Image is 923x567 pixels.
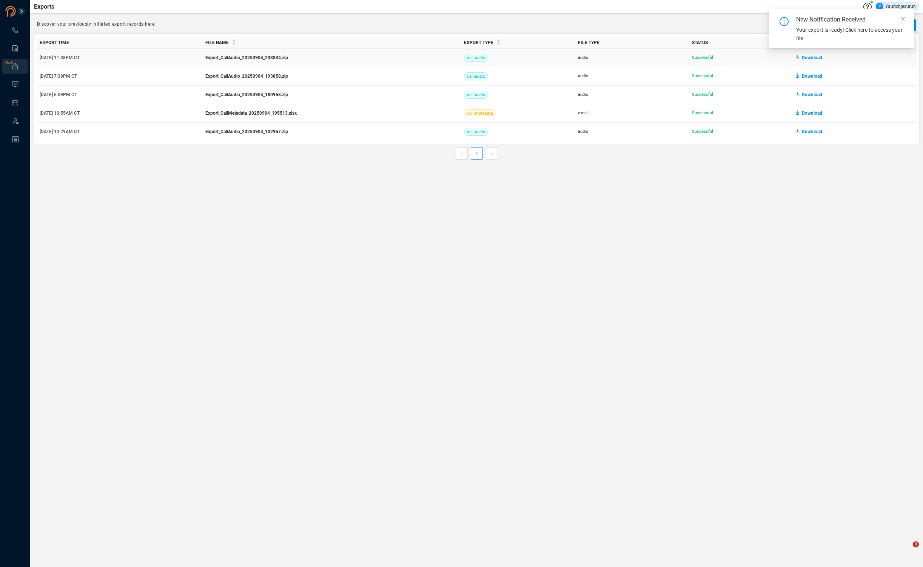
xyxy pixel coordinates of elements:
[459,152,464,157] span: left
[689,37,792,49] th: Status
[486,148,498,160] li: Next Page
[2,41,28,56] li: Smart Reports
[802,126,822,138] span: Download
[37,22,156,27] span: Discover your previously initiated export records here!
[490,152,494,157] span: right
[802,89,822,101] span: Download
[802,52,822,64] span: Download
[456,148,468,160] button: left
[464,109,496,117] span: call-metadata
[692,111,713,115] span: Successful
[900,17,906,22] span: close
[913,541,919,547] span: 3
[796,107,822,119] button: Download
[496,38,501,43] span: caret-up
[232,41,236,46] span: caret-down
[796,15,875,24] div: New Notification Received
[802,70,822,82] span: Download
[471,148,482,159] a: 1
[202,67,461,86] td: Export_CallAudio_20250904_193858.zip
[202,123,461,141] td: Export_CallAudio_20250904_102957.zip
[692,92,713,97] span: Successful
[2,23,28,38] li: Interactions
[796,89,822,101] button: Download
[464,72,488,80] span: call-audio
[471,148,483,160] li: 1
[897,541,915,559] iframe: Intercom live chat
[40,129,80,134] span: [DATE] 10:29AM CT
[205,40,229,45] span: File Name
[802,107,822,119] span: Download
[878,3,881,10] span: Y
[796,126,822,138] button: Download
[575,123,689,141] td: audio
[486,148,498,160] button: right
[40,55,80,60] span: [DATE] 11:38PM CT
[232,38,236,43] span: caret-up
[37,37,202,49] th: Export Time
[2,77,28,92] li: Visuals
[464,128,488,136] span: call-audio
[40,111,80,116] span: [DATE] 10:55AM CT
[464,40,493,45] span: Export Type
[796,26,905,42] div: Your export is ready! Click here to access your file
[5,55,13,70] span: New!
[40,92,77,97] span: [DATE] 6:09PM CT
[2,59,28,74] li: Exports
[202,86,461,104] td: Export_CallAudio_20250904_180958.zip
[202,49,461,67] td: Export_CallAudio_20250904_233834.zip
[5,6,47,17] img: prodigal-logo
[796,70,822,82] button: Download
[34,2,54,11] span: Exports
[496,41,501,46] span: caret-down
[575,86,689,104] td: audio
[692,129,713,134] span: Successful
[202,104,461,123] td: Export_CallMetadata_20250904_105513.xlsx
[40,74,77,79] span: [DATE] 7:38PM CT
[456,148,468,160] li: Previous Page
[575,67,689,86] td: audio
[575,104,689,123] td: excel
[780,17,789,26] span: info-circle
[575,49,689,67] td: audio
[464,91,488,99] span: call-audio
[876,3,916,10] div: Yaurichjesurun
[11,63,19,70] a: New!
[796,52,822,64] button: Download
[692,74,713,78] span: Successful
[464,54,488,62] span: call-audio
[692,55,713,60] span: Successful
[575,37,689,49] th: File Type
[2,95,28,110] li: Inbox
